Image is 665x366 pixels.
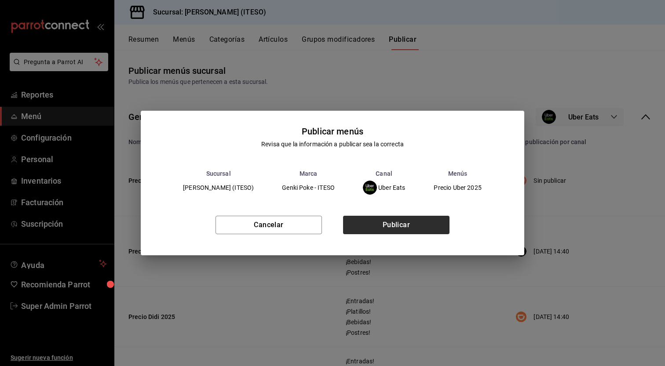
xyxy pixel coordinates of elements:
[419,170,496,177] th: Menús
[343,216,449,234] button: Publicar
[363,181,406,195] div: Uber Eats
[302,125,363,138] div: Publicar menús
[349,170,420,177] th: Canal
[268,177,349,198] td: Genki Poke - ITESO
[169,177,268,198] td: [PERSON_NAME] (ITESO)
[261,140,404,149] div: Revisa que la información a publicar sea la correcta
[434,185,481,191] span: Precio Uber 2025
[169,170,268,177] th: Sucursal
[216,216,322,234] button: Cancelar
[268,170,349,177] th: Marca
